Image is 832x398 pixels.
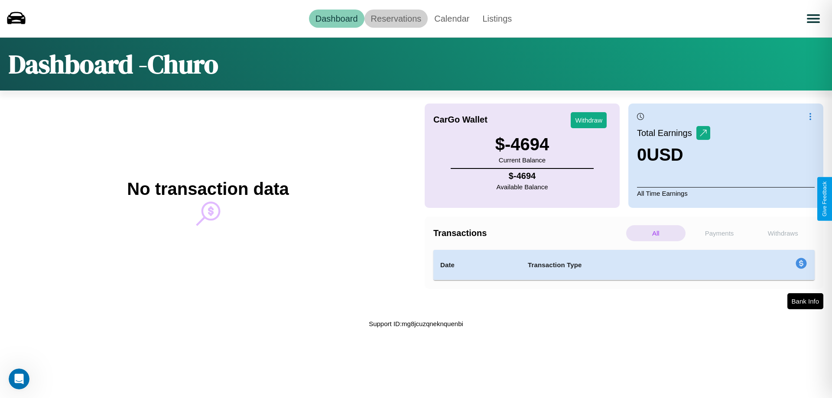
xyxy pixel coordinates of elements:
[637,187,815,199] p: All Time Earnings
[801,6,825,31] button: Open menu
[127,179,289,199] h2: No transaction data
[433,228,624,238] h4: Transactions
[637,145,710,165] h3: 0 USD
[822,181,828,217] div: Give Feedback
[787,293,823,309] button: Bank Info
[476,10,518,28] a: Listings
[690,225,749,241] p: Payments
[626,225,686,241] p: All
[495,154,549,166] p: Current Balance
[428,10,476,28] a: Calendar
[433,115,487,125] h4: CarGo Wallet
[497,171,548,181] h4: $ -4694
[571,112,607,128] button: Withdraw
[369,318,463,330] p: Support ID: mg8jcuzqneknquenbi
[309,10,364,28] a: Dashboard
[433,250,815,280] table: simple table
[495,135,549,154] h3: $ -4694
[497,181,548,193] p: Available Balance
[528,260,725,270] h4: Transaction Type
[364,10,428,28] a: Reservations
[9,46,218,82] h1: Dashboard - Churo
[440,260,514,270] h4: Date
[637,125,696,141] p: Total Earnings
[753,225,812,241] p: Withdraws
[9,369,29,389] iframe: Intercom live chat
